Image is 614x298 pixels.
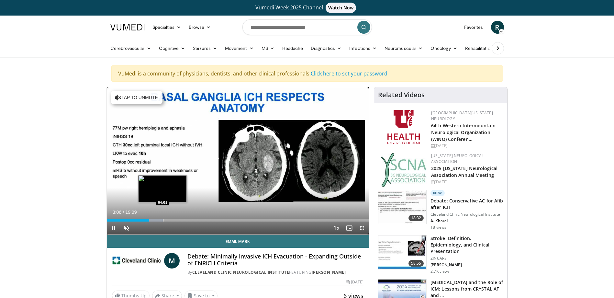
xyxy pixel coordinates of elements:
[430,262,503,268] p: [PERSON_NAME]
[378,235,503,274] a: 58:55 Stroke: Definition, Epidemiology, and Clinical Presentation ZINCARE [PERSON_NAME] 2.7K views
[430,269,450,274] p: 2.7K views
[185,21,215,34] a: Browse
[408,260,424,267] span: 58:55
[278,42,307,55] a: Headache
[138,175,187,202] img: image.jpeg
[242,19,372,35] input: Search topics, interventions
[112,253,162,269] img: Cleveland Clinic Neurological Institute
[221,42,258,55] a: Movement
[107,219,369,222] div: Progress Bar
[107,87,369,235] video-js: Video Player
[408,215,424,221] span: 18:32
[431,143,502,149] div: [DATE]
[120,222,133,235] button: Unmute
[378,91,425,99] h4: Related Videos
[343,222,356,235] button: Enable picture-in-picture mode
[189,42,221,55] a: Seizures
[106,42,155,55] a: Cerebrovascular
[460,21,487,34] a: Favorites
[430,218,503,223] p: A. Kharal
[164,253,180,269] a: M
[187,269,363,275] div: By FEATURING
[431,110,493,121] a: [GEOGRAPHIC_DATA][US_STATE] Neurology
[192,269,289,275] a: Cleveland Clinic Neurological Institute
[111,3,503,13] a: Vumedi Week 2025 ChannelWatch Now
[330,222,343,235] button: Playback Rate
[187,253,363,267] h4: Debate: Minimally Invasive ICH Evacuation - Expanding Outside of ENRICH Criteria
[461,42,497,55] a: Rehabilitation
[345,42,381,55] a: Infections
[111,65,503,82] div: VuMedi is a community of physicians, dentists, and other clinical professionals.
[430,212,503,217] p: Cleveland Clinic Neurological Institute
[307,42,345,55] a: Diagnostics
[107,222,120,235] button: Pause
[378,235,426,269] img: 26d5732c-95f1-4678-895e-01ffe56ce748.150x105_q85_crop-smart_upscale.jpg
[430,198,503,211] h3: Debate: Conservative AC for Afib after ICH
[111,91,162,104] button: Tap to unmute
[110,24,145,30] img: VuMedi Logo
[346,279,363,285] div: [DATE]
[125,210,137,215] span: 19:09
[430,235,503,255] h3: Stroke: Definition, Epidemiology, and Clinical Presentation
[431,179,502,185] div: [DATE]
[431,153,484,164] a: [US_STATE] Neurological Association
[491,21,504,34] a: R
[378,190,426,224] img: 514e11ea-87f1-47fb-adb8-ddffea0a3059.150x105_q85_crop-smart_upscale.jpg
[431,122,496,142] a: 64th Western Intermountain Neurological Organization (WINO) Conferen…
[387,110,420,144] img: f6362829-b0a3-407d-a044-59546adfd345.png.150x105_q85_autocrop_double_scale_upscale_version-0.2.png
[123,210,124,215] span: /
[311,70,387,77] a: Click here to set your password
[155,42,189,55] a: Cognitive
[381,42,427,55] a: Neuromuscular
[326,3,356,13] span: Watch Now
[255,4,359,11] span: Vumedi Week 2025 Channel
[431,165,497,178] a: 2025 [US_STATE] Neurological Association Annual Meeting
[107,235,369,248] a: Email Mark
[378,190,503,230] a: 18:32 New Debate: Conservative AC for Afib after ICH Cleveland Clinic Neurological Institute A. K...
[430,225,446,230] p: 18 views
[430,256,503,261] p: ZINCARE
[312,269,346,275] a: [PERSON_NAME]
[381,153,427,187] img: b123db18-9392-45ae-ad1d-42c3758a27aa.jpg.150x105_q85_autocrop_double_scale_upscale_version-0.2.jpg
[356,222,369,235] button: Fullscreen
[149,21,185,34] a: Specialties
[430,190,445,196] p: New
[113,210,121,215] span: 3:06
[258,42,278,55] a: MS
[427,42,461,55] a: Oncology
